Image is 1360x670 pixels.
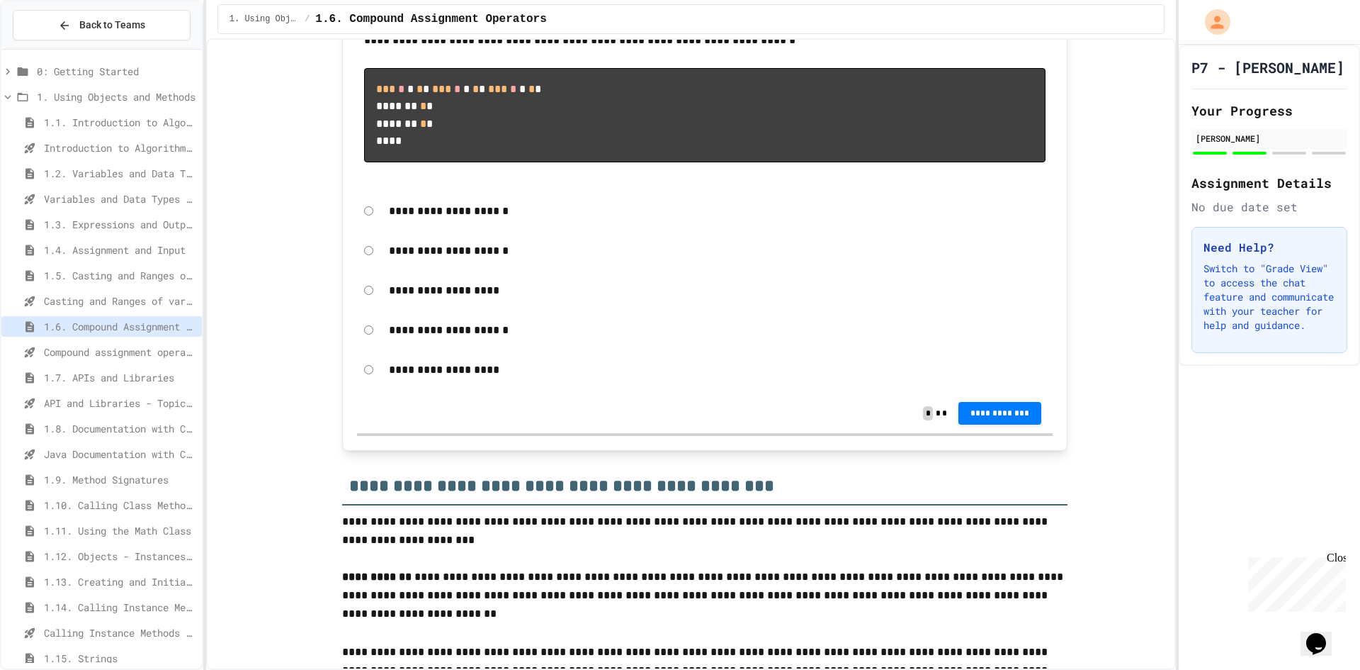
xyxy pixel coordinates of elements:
[44,268,196,283] span: 1.5. Casting and Ranges of Values
[1196,132,1343,145] div: [PERSON_NAME]
[79,18,145,33] span: Back to Teams
[44,651,196,666] span: 1.15. Strings
[44,549,196,564] span: 1.12. Objects - Instances of Classes
[1191,173,1347,193] h2: Assignment Details
[315,11,546,28] span: 1.6. Compound Assignment Operators
[1191,199,1347,216] div: No due date set
[44,600,196,615] span: 1.14. Calling Instance Methods
[44,242,196,257] span: 1.4. Assignment and Input
[44,498,196,513] span: 1.10. Calling Class Methods
[44,447,196,462] span: Java Documentation with Comments - Topic 1.8
[37,64,196,79] span: 0: Getting Started
[44,166,196,181] span: 1.2. Variables and Data Types
[44,140,196,155] span: Introduction to Algorithms, Programming, and Compilers
[229,13,299,25] span: 1. Using Objects and Methods
[44,396,196,411] span: API and Libraries - Topic 1.7
[13,10,191,40] button: Back to Teams
[44,294,196,308] span: Casting and Ranges of variables - Quiz
[44,217,196,232] span: 1.3. Expressions and Output [New]
[6,6,98,90] div: Chat with us now!Close
[44,345,196,359] span: Compound assignment operators - Quiz
[305,13,310,25] span: /
[1191,101,1347,121] h2: Your Progress
[1190,6,1234,38] div: My Account
[1191,57,1344,77] h1: P7 - [PERSON_NAME]
[44,574,196,589] span: 1.13. Creating and Initializing Objects: Constructors
[44,115,196,130] span: 1.1. Introduction to Algorithms, Programming, and Compilers
[1203,262,1335,333] p: Switch to "Grade View" to access the chat feature and communicate with your teacher for help and ...
[1242,552,1346,612] iframe: chat widget
[44,370,196,385] span: 1.7. APIs and Libraries
[44,625,196,640] span: Calling Instance Methods - Topic 1.14
[44,523,196,538] span: 1.11. Using the Math Class
[44,421,196,436] span: 1.8. Documentation with Comments and Preconditions
[1300,613,1346,656] iframe: chat widget
[1203,239,1335,256] h3: Need Help?
[44,319,196,334] span: 1.6. Compound Assignment Operators
[44,472,196,487] span: 1.9. Method Signatures
[44,191,196,206] span: Variables and Data Types - Quiz
[37,89,196,104] span: 1. Using Objects and Methods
